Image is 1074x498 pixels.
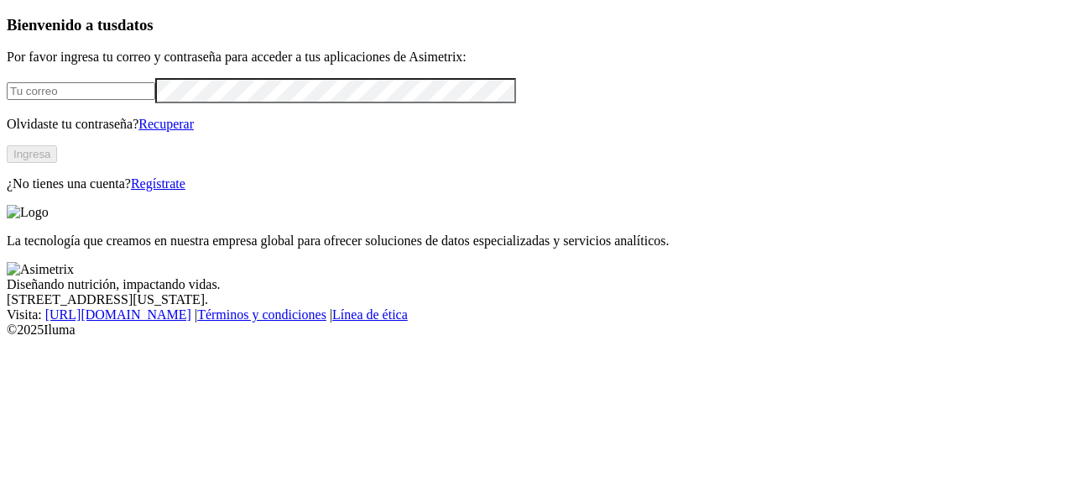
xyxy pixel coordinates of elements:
[7,117,1067,132] p: Olvidaste tu contraseña?
[197,307,326,322] a: Términos y condiciones
[7,16,1067,34] h3: Bienvenido a tus
[131,176,185,191] a: Regístrate
[7,205,49,220] img: Logo
[138,117,194,131] a: Recuperar
[7,145,57,163] button: Ingresa
[332,307,408,322] a: Línea de ética
[7,176,1067,191] p: ¿No tienes una cuenta?
[7,292,1067,307] div: [STREET_ADDRESS][US_STATE].
[7,322,1067,338] div: © 2025 Iluma
[7,262,74,277] img: Asimetrix
[7,50,1067,65] p: Por favor ingresa tu correo y contraseña para acceder a tus aplicaciones de Asimetrix:
[7,82,155,100] input: Tu correo
[7,277,1067,292] div: Diseñando nutrición, impactando vidas.
[117,16,154,34] span: datos
[7,307,1067,322] div: Visita : | |
[7,233,1067,249] p: La tecnología que creamos en nuestra empresa global para ofrecer soluciones de datos especializad...
[45,307,191,322] a: [URL][DOMAIN_NAME]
